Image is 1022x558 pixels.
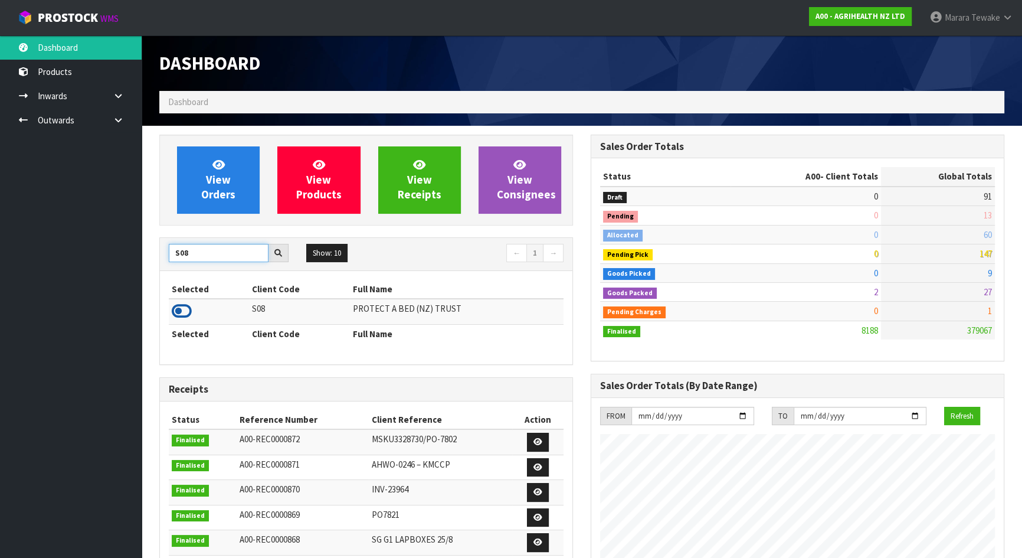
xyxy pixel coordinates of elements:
span: View Consignees [497,158,556,202]
span: View Receipts [398,158,441,202]
th: Selected [169,280,249,299]
span: Finalised [172,510,209,522]
span: Pending Charges [603,306,666,318]
span: 0 [874,305,878,316]
th: Full Name [349,324,564,343]
span: 27 [984,286,992,298]
span: A00-REC0000870 [240,484,300,495]
small: WMS [100,13,119,24]
th: Client Code [249,280,349,299]
a: ViewConsignees [479,146,561,214]
span: Finalised [603,326,640,338]
span: 2 [874,286,878,298]
th: Reference Number [237,410,369,429]
span: Marara [945,12,969,23]
span: 13 [984,210,992,221]
span: SG G1 LAPBOXES 25/8 [372,534,453,545]
div: TO [772,407,794,426]
span: Allocated [603,230,643,242]
a: ViewProducts [277,146,360,214]
button: Show: 10 [306,244,348,263]
span: Tewake [971,12,1000,23]
span: 147 [980,248,992,259]
a: A00 - AGRIHEALTH NZ LTD [809,7,912,26]
span: Draft [603,192,627,204]
span: 60 [984,229,992,240]
span: 0 [874,248,878,259]
span: PO7821 [372,509,399,520]
th: Action [512,410,564,429]
span: View Products [296,158,342,202]
th: Status [169,410,237,429]
h3: Receipts [169,384,564,395]
h3: Sales Order Totals (By Date Range) [600,380,995,391]
a: ViewOrders [177,146,260,214]
span: INV-23964 [372,484,408,495]
th: Client Reference [369,410,512,429]
th: Status [600,167,731,186]
a: ← [506,244,527,263]
th: Global Totals [881,167,995,186]
span: ProStock [38,10,98,25]
span: A00-REC0000872 [240,433,300,445]
input: Search clients [169,244,268,262]
span: 8188 [862,325,878,336]
th: - Client Totals [731,167,881,186]
span: Dashboard [168,96,208,107]
span: Finalised [172,435,209,446]
a: ViewReceipts [378,146,461,214]
span: 91 [984,191,992,202]
a: → [543,244,564,263]
span: View Orders [201,158,235,202]
span: Goods Picked [603,268,655,280]
img: cube-alt.png [18,10,32,25]
td: S08 [249,299,349,324]
nav: Page navigation [375,244,564,265]
th: Selected [169,324,249,343]
span: 379067 [967,325,992,336]
h3: Sales Order Totals [600,141,995,152]
span: Goods Packed [603,288,657,299]
span: A00-REC0000868 [240,534,300,545]
span: 9 [988,267,992,279]
span: AHWO-0246 – KMCCP [372,459,450,470]
span: A00-REC0000869 [240,509,300,520]
span: Pending Pick [603,249,653,261]
span: 0 [874,229,878,240]
span: A00-REC0000871 [240,459,300,470]
span: Dashboard [159,51,260,75]
span: 0 [874,267,878,279]
button: Refresh [944,407,980,426]
div: FROM [600,407,631,426]
strong: A00 - AGRIHEALTH NZ LTD [815,11,905,21]
span: Pending [603,211,638,223]
span: 1 [988,305,992,316]
td: PROTECT A BED (NZ) TRUST [349,299,564,324]
span: 0 [874,191,878,202]
span: 0 [874,210,878,221]
th: Full Name [349,280,564,299]
span: Finalised [172,485,209,497]
span: MSKU3328730/PO-7802 [372,433,457,445]
a: 1 [526,244,543,263]
th: Client Code [249,324,349,343]
span: Finalised [172,460,209,472]
span: Finalised [172,535,209,547]
span: A00 [805,171,820,182]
